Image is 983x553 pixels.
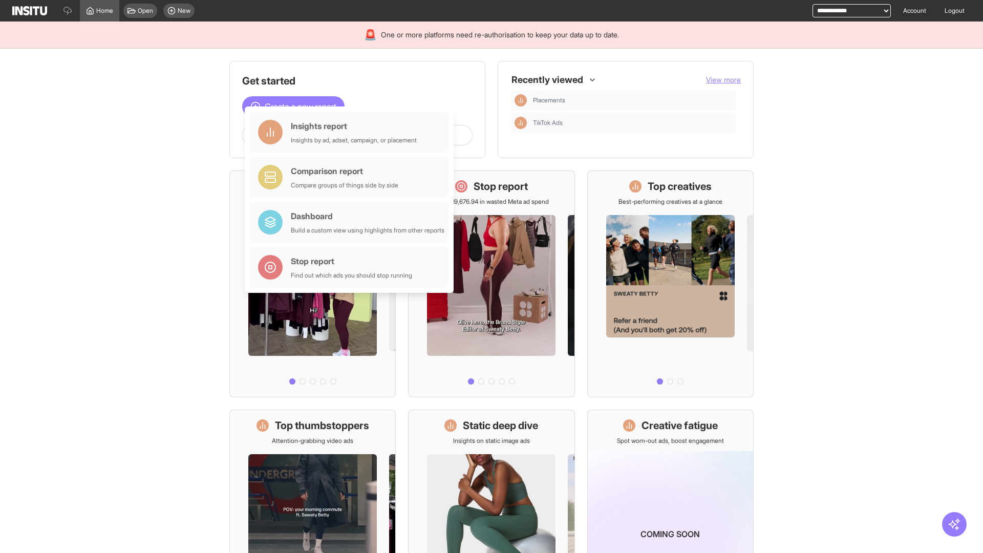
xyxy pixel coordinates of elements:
p: Attention-grabbing video ads [272,437,353,445]
div: Find out which ads you should stop running [291,271,412,280]
h1: Static deep dive [463,418,538,433]
div: Compare groups of things side by side [291,181,398,189]
div: Comparison report [291,165,398,177]
button: View more [706,75,741,85]
p: Best-performing creatives at a glance [618,198,722,206]
img: Logo [12,6,47,15]
span: Create a new report [265,100,336,113]
div: Insights [515,94,527,107]
p: Save £19,676.94 in wasted Meta ad spend [434,198,549,206]
div: Stop report [291,255,412,267]
p: Insights on static image ads [453,437,530,445]
div: Build a custom view using highlights from other reports [291,226,444,235]
span: Placements [533,96,565,104]
a: Stop reportSave £19,676.94 in wasted Meta ad spend [408,171,574,397]
span: View more [706,75,741,84]
div: Dashboard [291,210,444,222]
div: 🚨 [364,28,377,42]
button: Create a new report [242,96,345,117]
div: Insights by ad, adset, campaign, or placement [291,136,417,144]
span: Placements [533,96,733,104]
span: New [178,7,190,15]
div: Insights report [291,120,417,132]
a: What's live nowSee all active ads instantly [229,171,396,397]
span: Home [96,7,113,15]
h1: Stop report [474,179,528,194]
h1: Top thumbstoppers [275,418,369,433]
h1: Get started [242,74,473,88]
span: TikTok Ads [533,119,733,127]
span: TikTok Ads [533,119,563,127]
a: Top creativesBest-performing creatives at a glance [587,171,754,397]
span: Open [138,7,153,15]
span: One or more platforms need re-authorisation to keep your data up to date. [381,30,619,40]
h1: Top creatives [648,179,712,194]
div: Insights [515,117,527,129]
